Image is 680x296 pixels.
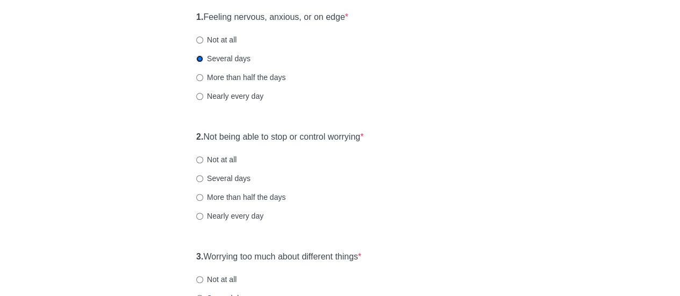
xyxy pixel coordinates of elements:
[196,274,237,285] label: Not at all
[196,12,203,21] strong: 1.
[196,11,348,24] label: Feeling nervous, anxious, or on edge
[196,55,203,62] input: Several days
[196,156,203,163] input: Not at all
[196,72,285,83] label: More than half the days
[196,154,237,165] label: Not at all
[196,34,237,45] label: Not at all
[196,252,203,261] strong: 3.
[196,194,203,201] input: More than half the days
[196,132,203,141] strong: 2.
[196,93,203,100] input: Nearly every day
[196,192,285,203] label: More than half the days
[196,251,361,263] label: Worrying too much about different things
[196,276,203,283] input: Not at all
[196,74,203,81] input: More than half the days
[196,91,263,102] label: Nearly every day
[196,37,203,44] input: Not at all
[196,211,263,221] label: Nearly every day
[196,131,363,143] label: Not being able to stop or control worrying
[196,213,203,220] input: Nearly every day
[196,173,250,184] label: Several days
[196,53,250,64] label: Several days
[196,175,203,182] input: Several days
